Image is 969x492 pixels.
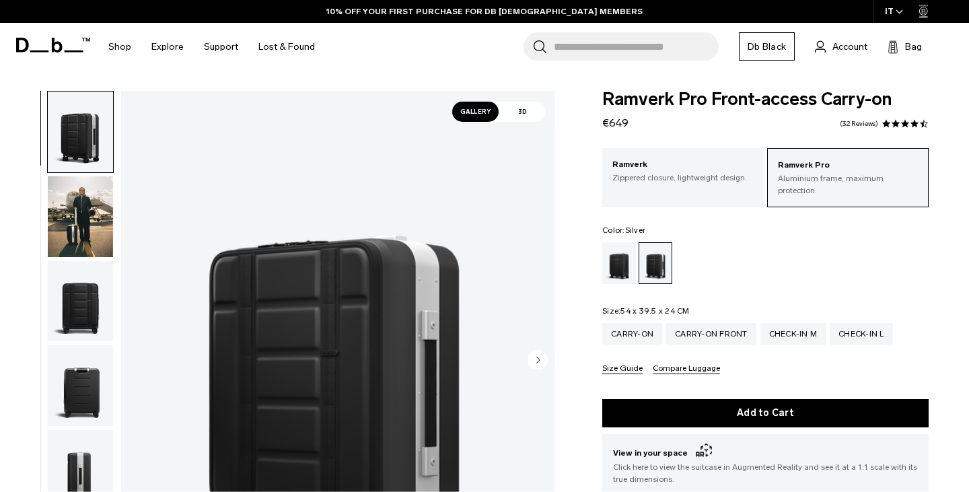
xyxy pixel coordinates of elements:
button: Ramverk Pro Front-access Carry-on Silver [47,91,114,173]
span: Click here to view the suitcase in Augmented Reality and see it at a 1:1 scale with its true dime... [613,461,918,485]
a: Carry-on Front [666,323,756,345]
span: 54 x 39.5 x 24 CM [620,306,689,316]
a: Account [815,38,867,55]
p: Ramverk [612,158,754,172]
a: Black Out [602,242,636,284]
button: Compare Luggage [653,364,720,374]
a: Ramverk Zippered closure, lightweight design. [602,148,764,194]
a: Check-in M [760,323,826,345]
a: Lost & Found [258,23,315,71]
p: Ramverk Pro [778,159,918,172]
legend: Size: [602,307,690,315]
p: Zippered closure, lightweight design. [612,172,754,184]
a: Shop [108,23,131,71]
button: Size Guide [602,364,643,374]
img: Ramverk Pro Front-access Carry-on Silver [48,176,113,257]
a: Carry-on [602,323,662,345]
button: Next slide [528,350,548,373]
a: Explore [151,23,184,71]
span: View in your space [613,445,918,461]
span: 3D [499,102,546,122]
img: Ramverk Pro Front-access Carry-on Silver [48,345,113,426]
button: Add to Cart [602,399,929,427]
span: Silver [625,225,646,235]
legend: Color: [602,226,645,234]
a: Check-in L [830,323,893,345]
img: Ramverk Pro Front-access Carry-on Silver [48,92,113,172]
span: €649 [602,116,629,129]
span: Gallery [452,102,499,122]
a: Silver [639,242,672,284]
button: Ramverk Pro Front-access Carry-on Silver [47,260,114,343]
img: Ramverk Pro Front-access Carry-on Silver [48,261,113,342]
button: Bag [888,38,922,55]
a: Support [204,23,238,71]
span: Bag [905,40,922,54]
nav: Main Navigation [98,23,325,71]
button: Ramverk Pro Front-access Carry-on Silver [47,176,114,258]
p: Aluminium frame, maximum protection. [778,172,918,197]
button: Ramverk Pro Front-access Carry-on Silver [47,345,114,427]
a: 32 reviews [840,120,878,127]
span: Ramverk Pro Front-access Carry-on [602,91,929,108]
a: Db Black [739,32,795,61]
span: Account [832,40,867,54]
a: 10% OFF YOUR FIRST PURCHASE FOR DB [DEMOGRAPHIC_DATA] MEMBERS [326,5,643,17]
